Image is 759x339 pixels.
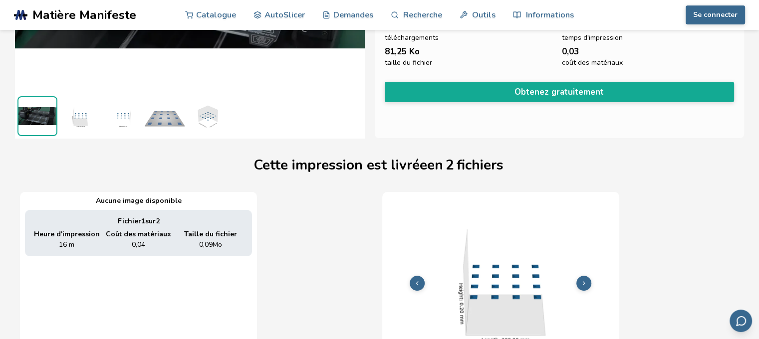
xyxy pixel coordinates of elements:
[156,216,160,226] font: 2
[32,6,136,23] font: Matière Manifeste
[686,5,745,24] button: Se connecter
[106,229,171,239] font: Coût des matériaux
[253,156,427,174] font: Cette impression est livrée
[264,9,305,20] font: AutoSlicer
[457,156,504,174] font: fichiers
[145,96,185,136] img: 1_Aperçu_Impression
[59,240,74,249] font: 16 m
[132,240,145,249] font: 0,04
[562,46,579,57] font: 0,03
[562,33,623,42] font: temps d'impression
[118,216,141,226] font: Fichier
[102,96,142,136] img: 1_Dimensions_3D
[385,33,439,42] font: téléchargements
[141,216,145,226] font: 1
[514,86,604,98] font: Obtenez gratuitement
[472,9,496,20] font: Outils
[446,156,454,174] font: 2
[184,229,237,239] font: Taille du fichier
[693,10,738,19] font: Se connecter
[187,96,227,136] img: 1_Dimensions_3D
[427,156,443,174] font: en
[385,46,420,57] font: 81,25 Ko
[730,310,752,332] button: Envoyer des commentaires par e-mail
[526,9,574,20] font: Informations
[385,82,734,102] button: Obtenez gratuitement
[60,96,100,136] img: 1_Dimensions_3D
[213,240,222,249] font: Mo
[145,216,156,226] font: sur
[385,58,432,67] font: taille du fichier
[196,9,236,20] font: Catalogue
[96,196,182,205] font: Aucune image disponible
[403,9,442,20] font: Recherche
[562,58,623,67] font: coût des matériaux
[333,9,373,20] font: Demandes
[199,240,213,249] font: 0,09
[34,229,100,239] font: Heure d'impression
